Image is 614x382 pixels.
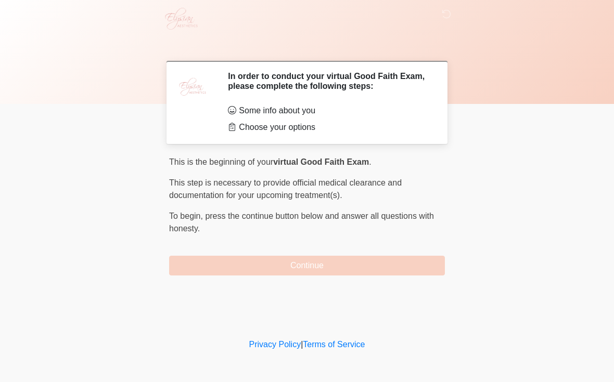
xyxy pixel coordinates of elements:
[249,340,301,349] a: Privacy Policy
[161,37,453,57] h1: ‎ ‎ ‎ ‎
[303,340,365,349] a: Terms of Service
[228,121,429,134] li: Choose your options
[273,157,369,166] strong: virtual Good Faith Exam
[301,340,303,349] a: |
[177,71,208,102] img: Agent Avatar
[169,212,205,220] span: To begin,
[169,256,445,275] button: Continue
[369,157,371,166] span: .
[228,71,429,91] h2: In order to conduct your virtual Good Faith Exam, please complete the following steps:
[159,8,202,30] img: Elysian Aesthetics Logo
[228,104,429,117] li: Some info about you
[169,212,434,233] span: press the continue button below and answer all questions with honesty.
[169,178,402,200] span: This step is necessary to provide official medical clearance and documentation for your upcoming ...
[169,157,273,166] span: This is the beginning of your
